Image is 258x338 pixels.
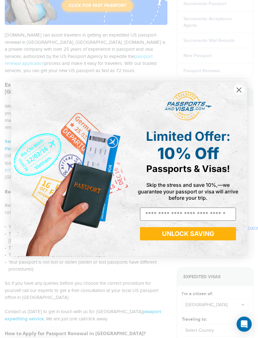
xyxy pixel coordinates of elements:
[138,182,238,201] span: Skip the stress and save 10%,—we guarantee your passport or visa will arrive before your trip.
[237,317,252,332] div: Open Intercom Messenger
[11,82,129,256] img: de9cda0d-0715-46ca-9a25-073762a91ba7.png
[140,227,236,240] button: UNLOCK SAVING
[157,144,219,163] span: 10% Off
[165,91,212,121] img: passports and visas
[233,84,244,95] button: Close dialog
[146,129,230,144] span: Limited Offer:
[146,163,230,174] span: Passports & Visas!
